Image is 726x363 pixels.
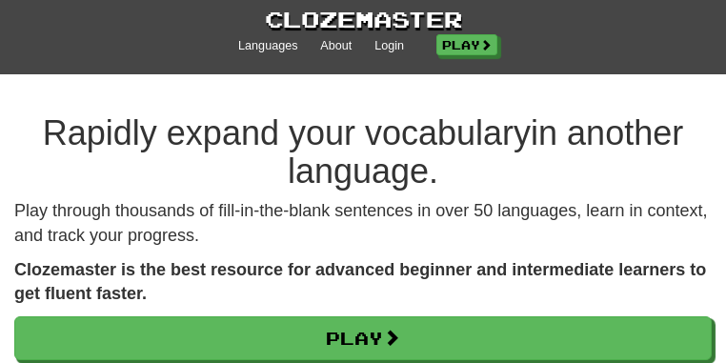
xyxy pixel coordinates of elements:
[14,316,712,360] a: Play
[238,38,297,55] a: Languages
[436,34,497,55] a: Play
[265,4,462,35] a: Clozemaster
[374,38,404,55] a: Login
[14,260,706,304] strong: Clozemaster is the best resource for advanced beginner and intermediate learners to get fluent fa...
[320,38,352,55] a: About
[14,199,712,248] p: Play through thousands of fill-in-the-blank sentences in over 50 languages, learn in context, and...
